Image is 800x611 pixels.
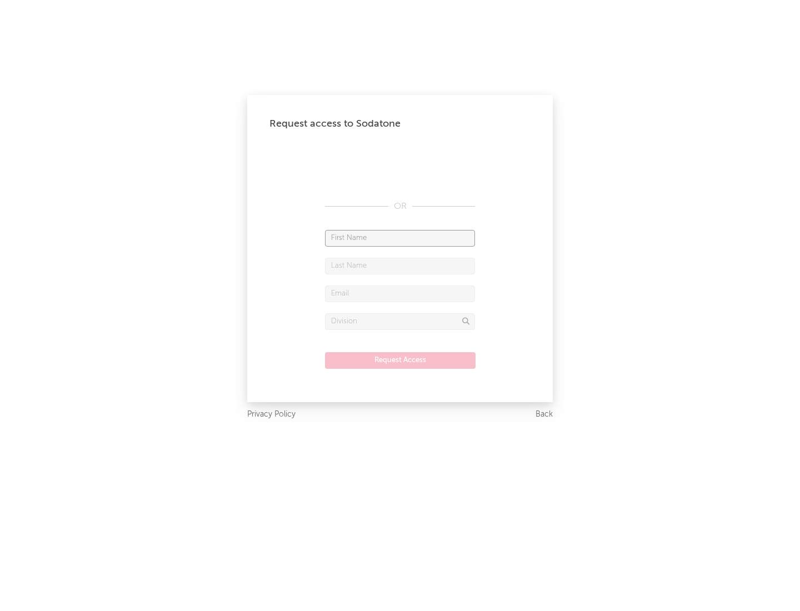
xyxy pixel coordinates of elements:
[325,313,475,330] input: Division
[325,286,475,302] input: Email
[536,408,553,422] a: Back
[269,117,531,131] div: Request access to Sodatone
[325,352,476,369] button: Request Access
[325,258,475,274] input: Last Name
[325,230,475,247] input: First Name
[247,408,296,422] a: Privacy Policy
[325,200,475,213] div: OR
